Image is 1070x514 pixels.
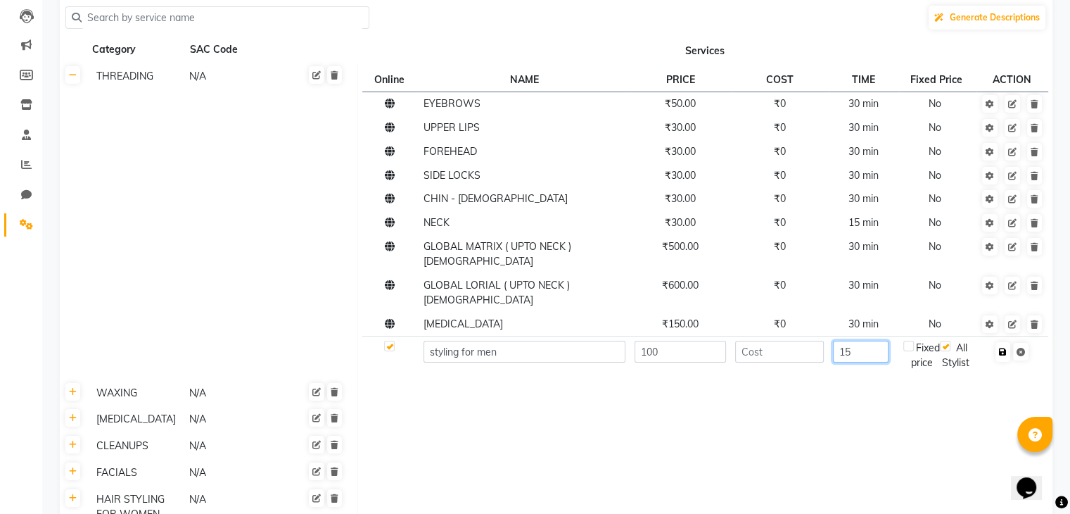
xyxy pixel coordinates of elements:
span: NECK [423,216,450,229]
div: N/A [188,68,279,85]
span: No [929,279,941,292]
span: No [929,240,941,253]
span: 30 min [848,318,879,330]
span: ₹500.00 [662,240,699,253]
input: Service [423,341,625,363]
div: Fixed price [903,341,940,370]
iframe: chat widget [1011,458,1056,500]
span: 30 min [848,240,879,253]
th: PRICE [630,68,731,92]
span: 30 min [848,145,879,158]
span: No [929,192,941,205]
th: Services [357,37,1052,63]
span: GLOBAL LORIAL ( UPTO NECK ) [DEMOGRAPHIC_DATA] [423,279,570,306]
span: ₹0 [774,216,786,229]
div: N/A [188,384,279,402]
span: FOREHEAD [423,145,477,158]
span: ₹0 [774,169,786,182]
span: ₹600.00 [662,279,699,292]
span: No [929,169,941,182]
div: SAC Code [189,41,280,58]
span: SIDE LOCKS [423,169,480,182]
input: Time [833,341,889,363]
span: ₹0 [774,192,786,205]
div: THREADING [91,68,182,85]
div: All Stylist [940,341,972,370]
th: Online [362,68,419,92]
div: Category [91,41,182,58]
span: ₹30.00 [665,145,696,158]
div: N/A [188,410,279,428]
th: Fixed Price [899,68,976,92]
span: No [929,121,941,134]
span: ₹30.00 [665,169,696,182]
th: ACTION [976,68,1048,92]
span: GLOBAL MATRIX ( UPTO NECK ) [DEMOGRAPHIC_DATA] [423,240,571,268]
span: 30 min [848,121,879,134]
div: CLEANUPS [91,437,182,455]
span: ₹150.00 [662,318,699,330]
span: ₹0 [774,318,786,330]
div: WAXING [91,384,182,402]
th: COST [731,68,829,92]
span: CHIN - [DEMOGRAPHIC_DATA] [423,192,568,205]
span: No [929,97,941,110]
span: ₹0 [774,145,786,158]
span: No [929,216,941,229]
span: ₹0 [774,121,786,134]
span: UPPER LIPS [423,121,480,134]
span: EYEBROWS [423,97,480,110]
span: ₹50.00 [665,97,696,110]
span: 15 min [848,216,879,229]
button: Generate Descriptions [929,6,1045,30]
input: Search by service name [82,7,363,29]
div: FACIALS [91,464,182,482]
span: ₹30.00 [665,216,696,229]
input: Cost [735,341,824,363]
span: 30 min [848,279,879,292]
span: 30 min [848,97,879,110]
div: N/A [188,464,279,482]
div: [MEDICAL_DATA] [91,410,182,428]
span: 30 min [848,169,879,182]
span: [MEDICAL_DATA] [423,318,503,330]
input: Price [635,341,727,363]
span: Generate Descriptions [950,12,1040,23]
div: N/A [188,437,279,455]
th: TIME [829,68,899,92]
span: No [929,318,941,330]
span: ₹30.00 [665,192,696,205]
span: ₹0 [774,97,786,110]
span: ₹30.00 [665,121,696,134]
th: NAME [419,68,630,92]
span: ₹0 [774,279,786,292]
span: ₹0 [774,240,786,253]
span: No [929,145,941,158]
span: 30 min [848,192,879,205]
